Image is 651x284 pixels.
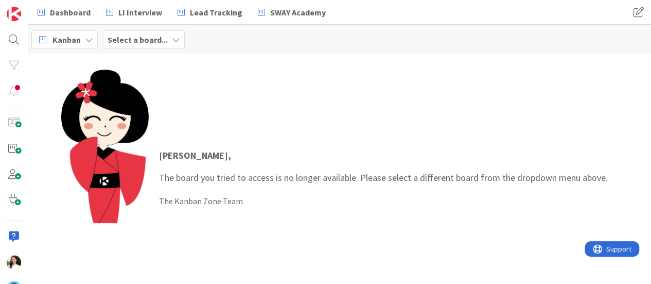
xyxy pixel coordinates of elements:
[159,195,608,207] div: The Kanban Zone Team
[52,34,81,46] span: Kanban
[100,3,168,22] a: LI Interview
[50,6,91,19] span: Dashboard
[190,6,242,19] span: Lead Tracking
[31,3,97,22] a: Dashboard
[171,3,249,22] a: Lead Tracking
[22,2,47,14] span: Support
[7,255,21,270] img: AK
[270,6,326,19] span: SWAY Academy
[159,148,608,185] p: The board you tried to access is no longer available. Please select a different board from the dr...
[118,6,162,19] span: LI Interview
[159,149,231,161] strong: [PERSON_NAME] ,
[252,3,332,22] a: SWAY Academy
[108,35,168,45] b: Select a board...
[7,7,21,21] img: Visit kanbanzone.com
